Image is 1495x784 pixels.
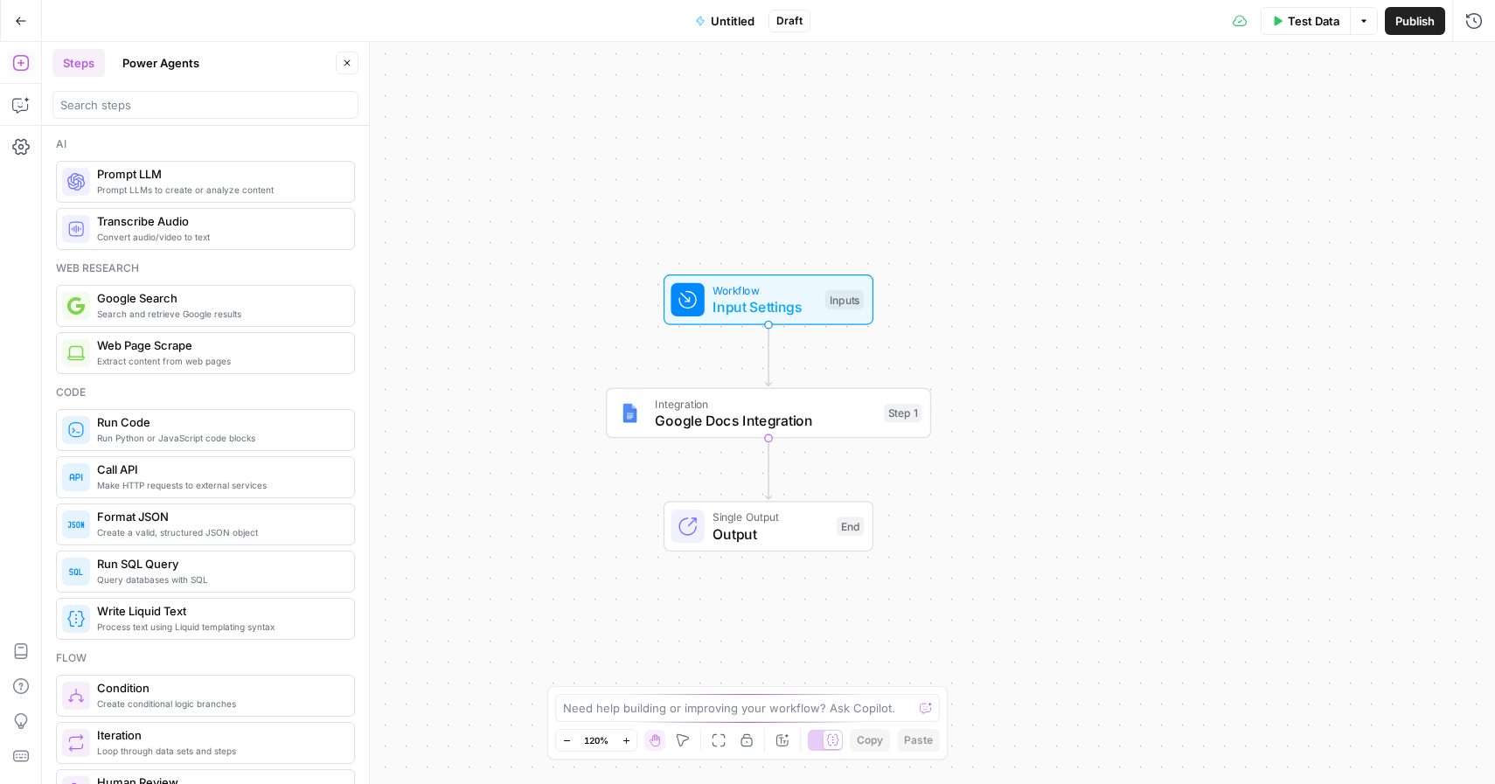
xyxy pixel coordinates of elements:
[97,508,340,525] span: Format JSON
[97,525,340,539] span: Create a valid, structured JSON object
[97,413,340,431] span: Run Code
[606,274,931,325] div: WorkflowInput SettingsInputs
[97,679,340,697] span: Condition
[713,509,828,525] span: Single Output
[97,431,340,445] span: Run Python or JavaScript code blocks
[606,388,931,439] div: IntegrationGoogle Docs IntegrationStep 1
[97,744,340,758] span: Loop through data sets and steps
[97,212,340,230] span: Transcribe Audio
[1385,7,1445,35] button: Publish
[97,289,340,307] span: Google Search
[897,729,940,752] button: Paste
[1288,12,1339,30] span: Test Data
[56,260,355,276] div: Web research
[713,524,828,545] span: Output
[97,620,340,634] span: Process text using Liquid templating syntax
[685,7,765,35] button: Untitled
[97,697,340,711] span: Create conditional logic branches
[97,336,340,354] span: Web Page Scrape
[620,403,641,424] img: Instagram%20post%20-%201%201.png
[904,732,933,748] span: Paste
[776,13,803,29] span: Draft
[97,230,340,244] span: Convert audio/video to text
[850,729,890,752] button: Copy
[765,438,771,499] g: Edge from step_1 to end
[97,478,340,492] span: Make HTTP requests to external services
[825,290,864,309] div: Inputs
[97,307,340,321] span: Search and retrieve Google results
[97,602,340,620] span: Write Liquid Text
[713,282,817,299] span: Workflow
[713,296,817,317] span: Input Settings
[857,732,883,748] span: Copy
[97,461,340,478] span: Call API
[884,404,921,423] div: Step 1
[60,96,351,114] input: Search steps
[655,395,875,412] span: Integration
[112,49,210,77] button: Power Agents
[97,165,340,183] span: Prompt LLM
[97,354,340,368] span: Extract content from web pages
[52,49,105,77] button: Steps
[1395,12,1435,30] span: Publish
[655,410,875,431] span: Google Docs Integration
[97,183,340,197] span: Prompt LLMs to create or analyze content
[837,517,864,536] div: End
[56,136,355,152] div: Ai
[97,726,340,744] span: Iteration
[56,650,355,666] div: Flow
[97,572,340,586] span: Query databases with SQL
[1261,7,1350,35] button: Test Data
[584,733,608,747] span: 120%
[765,325,771,386] g: Edge from start to step_1
[606,501,931,552] div: Single OutputOutputEnd
[711,12,754,30] span: Untitled
[97,555,340,572] span: Run SQL Query
[56,385,355,400] div: Code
